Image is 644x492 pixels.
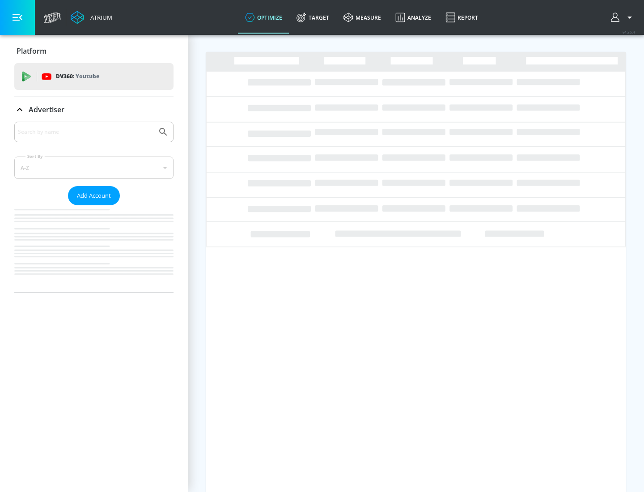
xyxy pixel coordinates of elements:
div: Advertiser [14,122,174,292]
div: Atrium [87,13,112,21]
p: DV360: [56,72,99,81]
p: Platform [17,46,47,56]
div: Advertiser [14,97,174,122]
a: Analyze [388,1,438,34]
a: Report [438,1,485,34]
span: v 4.25.4 [623,30,635,34]
a: measure [336,1,388,34]
span: Add Account [77,191,111,201]
a: Atrium [71,11,112,24]
nav: list of Advertiser [14,205,174,292]
a: optimize [238,1,289,34]
input: Search by name [18,126,153,138]
div: DV360: Youtube [14,63,174,90]
div: A-Z [14,157,174,179]
label: Sort By [25,153,45,159]
p: Advertiser [29,105,64,115]
div: Platform [14,38,174,64]
a: Target [289,1,336,34]
button: Add Account [68,186,120,205]
p: Youtube [76,72,99,81]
